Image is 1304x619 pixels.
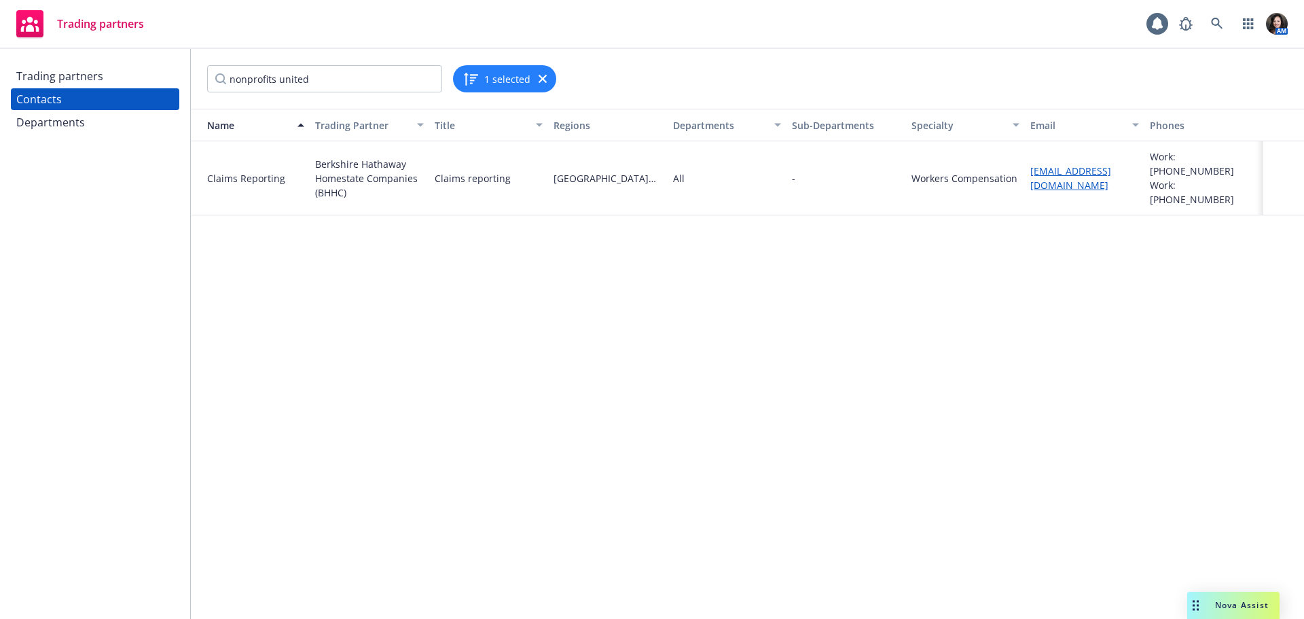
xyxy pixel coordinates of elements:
[196,118,289,132] div: Name
[1150,178,1258,207] div: Work: [PHONE_NUMBER]
[1025,109,1144,141] button: Email
[315,157,423,200] div: Berkshire Hathaway Homestate Companies (BHHC)
[11,88,179,110] a: Contacts
[207,171,304,185] div: Claims Reporting
[16,65,103,87] div: Trading partners
[668,109,786,141] button: Departments
[11,5,149,43] a: Trading partners
[11,111,179,133] a: Departments
[906,109,1025,141] button: Specialty
[673,171,685,185] div: All
[191,109,310,141] button: Name
[1030,118,1123,132] div: Email
[554,171,662,185] span: [GEOGRAPHIC_DATA][US_STATE]
[1187,592,1280,619] button: Nova Assist
[11,65,179,87] a: Trading partners
[57,18,144,29] span: Trading partners
[435,171,511,185] div: Claims reporting
[16,111,85,133] div: Departments
[1266,13,1288,35] img: photo
[310,109,429,141] button: Trading Partner
[1187,592,1204,619] div: Drag to move
[911,171,1017,185] div: Workers Compensation
[792,118,900,132] div: Sub-Departments
[673,118,766,132] div: Departments
[463,71,530,87] button: 1 selected
[554,118,662,132] div: Regions
[792,171,900,185] span: -
[1150,149,1258,178] div: Work: [PHONE_NUMBER]
[786,109,905,141] button: Sub-Departments
[16,88,62,110] div: Contacts
[1150,118,1258,132] div: Phones
[207,65,442,92] input: Filter by keyword...
[1235,10,1262,37] a: Switch app
[1172,10,1199,37] a: Report a Bug
[911,118,1004,132] div: Specialty
[1203,10,1231,37] a: Search
[1030,164,1111,192] a: [EMAIL_ADDRESS][DOMAIN_NAME]
[548,109,667,141] button: Regions
[1144,109,1263,141] button: Phones
[429,109,548,141] button: Title
[315,118,408,132] div: Trading Partner
[1215,599,1269,611] span: Nova Assist
[435,118,528,132] div: Title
